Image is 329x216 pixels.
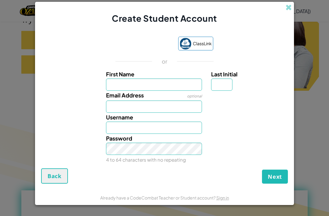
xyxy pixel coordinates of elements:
div: Sign in with Google. Opens in new tab [116,37,172,51]
small: 4 to 64 characters with no repeating [106,157,186,163]
iframe: Sign in with Google Dialog [204,6,323,90]
span: Email Address [106,92,144,99]
span: Back [48,172,62,180]
button: Back [41,168,68,184]
p: or [162,58,168,65]
iframe: Sign in with Google Button [113,37,175,51]
span: optional [187,94,202,98]
span: ClassLink [193,39,212,48]
img: classlink-logo-small.png [180,38,191,49]
span: Create Student Account [112,13,217,24]
span: First Name [106,71,134,78]
span: Already have a CodeCombat Teacher or Student account? [100,195,216,200]
a: Sign in [216,195,229,200]
span: Username [106,114,133,121]
span: Next [268,173,282,180]
span: Password [106,135,132,142]
button: Next [262,170,288,184]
